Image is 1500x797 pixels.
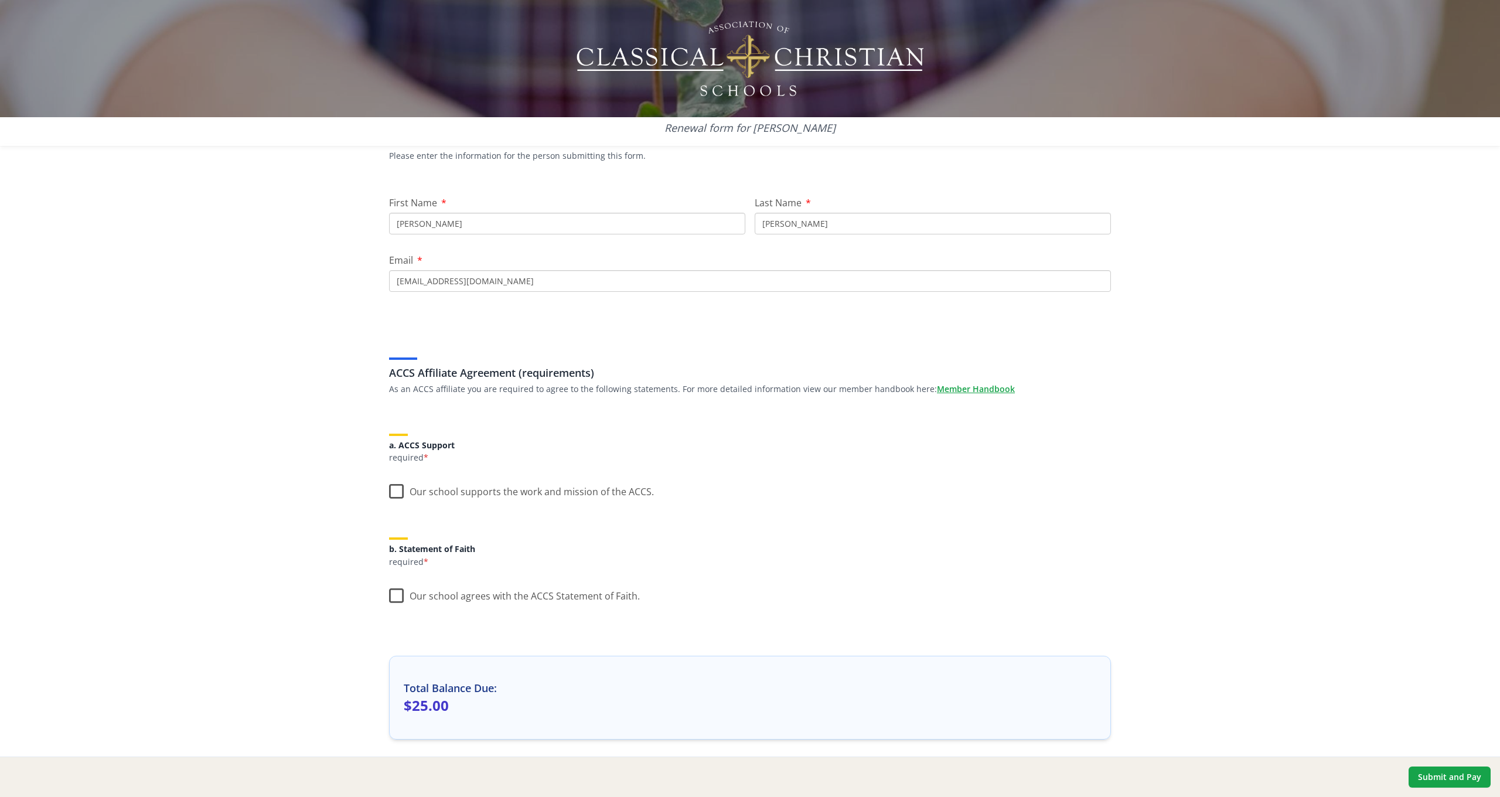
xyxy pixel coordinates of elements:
[755,196,802,209] span: Last Name
[389,254,413,267] span: Email
[575,18,926,100] img: Logo
[389,383,1111,395] p: As an ACCS affiliate you are required to agree to the following statements. For more detailed inf...
[389,556,1111,568] p: required
[937,383,1015,395] a: Member Handbook
[389,441,1111,449] h5: a. ACCS Support
[389,544,1111,553] h5: b. Statement of Faith
[389,150,1111,162] p: Please enter the information for the person submitting this form.
[389,476,654,502] label: Our school supports the work and mission of the ACCS.
[1409,767,1491,788] button: Submit and Pay
[404,680,1096,696] h3: Total Balance Due:
[389,365,1111,381] h3: ACCS Affiliate Agreement (requirements)
[389,452,1111,464] p: required
[389,196,437,209] span: First Name
[389,581,640,606] label: Our school agrees with the ACCS Statement of Faith.
[404,696,1096,715] p: $25.00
